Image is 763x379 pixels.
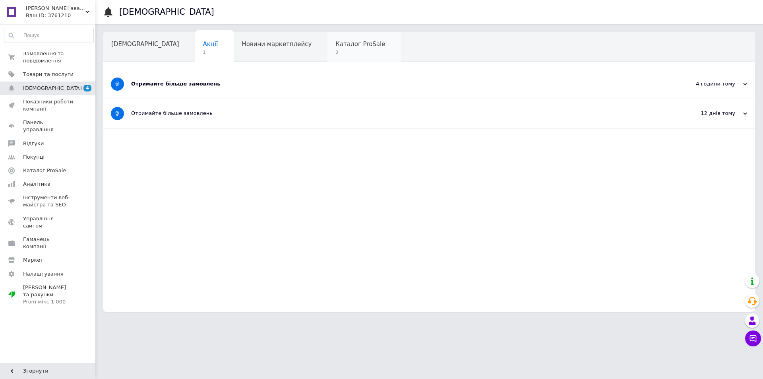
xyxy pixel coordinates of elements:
[242,41,312,48] span: Новини маркетплейсу
[23,181,50,188] span: Аналітика
[23,284,74,306] span: [PERSON_NAME] та рахунки
[23,194,74,208] span: Інструменти веб-майстра та SEO
[23,298,74,305] div: Prom мікс 1 000
[203,49,218,55] span: 1
[4,28,93,43] input: Пошук
[26,12,95,19] div: Ваш ID: 3761210
[23,50,74,64] span: Замовлення та повідомлення
[203,41,218,48] span: Акції
[131,110,668,117] div: Отримайте більше замовлень
[23,71,74,78] span: Товари та послуги
[131,80,668,87] div: Отримайте більше замовлень
[83,85,91,91] span: 4
[23,85,82,92] span: [DEMOGRAPHIC_DATA]
[23,236,74,250] span: Гаманець компанії
[23,119,74,133] span: Панель управління
[668,110,747,117] div: 12 днів тому
[23,167,66,174] span: Каталог ProSale
[23,154,45,161] span: Покупці
[111,41,179,48] span: [DEMOGRAPHIC_DATA]
[119,7,214,17] h1: [DEMOGRAPHIC_DATA]
[745,330,761,346] button: Чат з покупцем
[23,270,64,278] span: Налаштування
[23,140,44,147] span: Відгуки
[668,80,747,87] div: 4 години тому
[23,257,43,264] span: Маркет
[26,5,85,12] span: Маркет аварійного освітлення
[23,98,74,113] span: Показники роботи компанії
[335,41,385,48] span: Каталог ProSale
[335,49,385,55] span: 3
[23,215,74,229] span: Управління сайтом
